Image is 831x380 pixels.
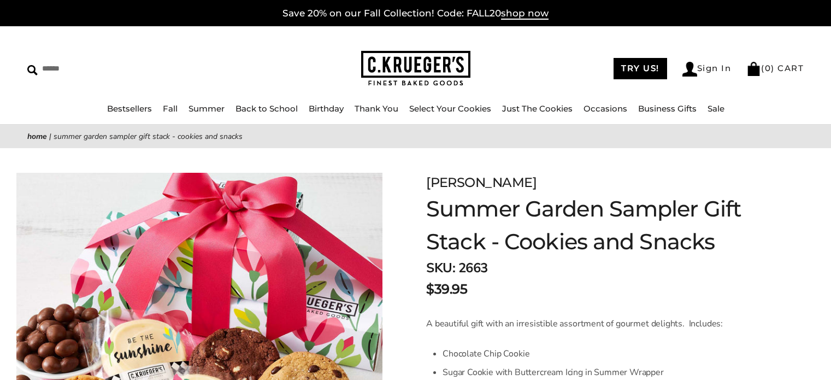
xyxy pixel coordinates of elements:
[27,130,804,143] nav: breadcrumbs
[426,279,467,299] span: $39.95
[27,60,211,77] input: Search
[426,173,775,192] div: [PERSON_NAME]
[765,63,771,73] span: 0
[638,103,697,114] a: Business Gifts
[163,103,178,114] a: Fall
[746,63,804,73] a: (0) CART
[746,62,761,76] img: Bag
[355,103,398,114] a: Thank You
[309,103,344,114] a: Birthday
[614,58,667,79] a: TRY US!
[107,103,152,114] a: Bestsellers
[188,103,225,114] a: Summer
[426,192,775,258] h1: Summer Garden Sampler Gift Stack - Cookies and Snacks
[502,103,573,114] a: Just The Cookies
[282,8,549,20] a: Save 20% on our Fall Collection! Code: FALL20shop now
[409,103,491,114] a: Select Your Cookies
[27,131,47,142] a: Home
[426,259,455,277] strong: SKU:
[584,103,627,114] a: Occasions
[458,259,488,277] span: 2663
[682,62,697,77] img: Account
[361,51,470,86] img: C.KRUEGER'S
[49,131,51,142] span: |
[443,344,725,363] li: Chocolate Chip Cookie
[682,62,732,77] a: Sign In
[54,131,243,142] span: Summer Garden Sampler Gift Stack - Cookies and Snacks
[708,103,724,114] a: Sale
[426,317,725,330] p: A beautiful gift with an irresistible assortment of gourmet delights. Includes:
[235,103,298,114] a: Back to School
[27,65,38,75] img: Search
[501,8,549,20] span: shop now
